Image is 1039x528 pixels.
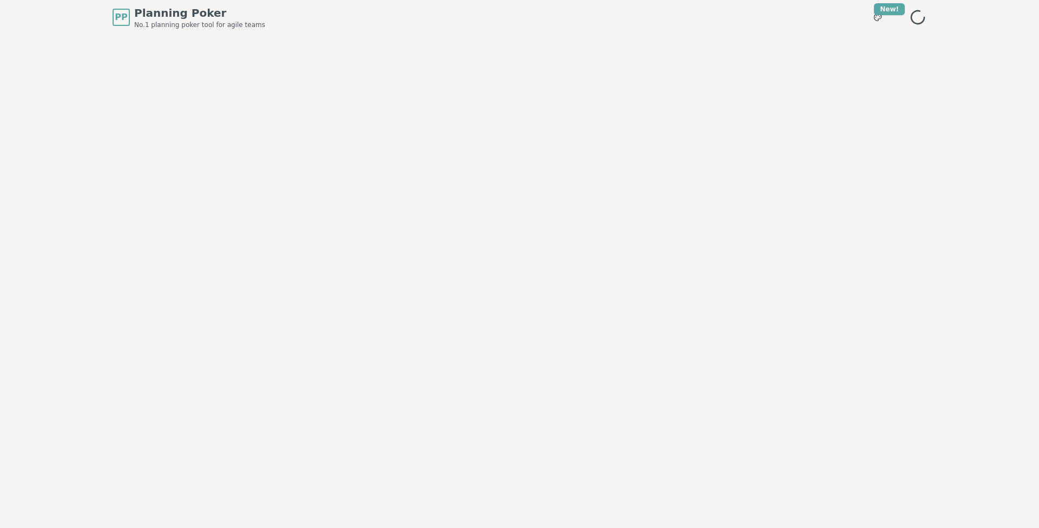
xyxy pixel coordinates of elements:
div: New! [874,3,905,15]
button: New! [868,8,887,27]
span: Planning Poker [134,5,265,21]
a: PPPlanning PokerNo.1 planning poker tool for agile teams [113,5,265,29]
span: No.1 planning poker tool for agile teams [134,21,265,29]
span: PP [115,11,127,24]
